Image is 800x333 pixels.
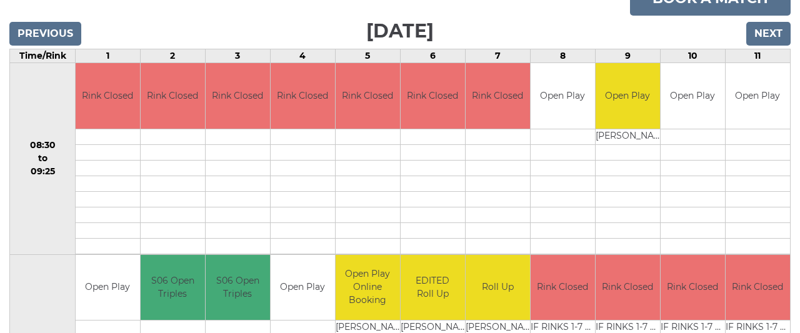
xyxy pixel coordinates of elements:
[76,255,140,321] td: Open Play
[271,63,335,129] td: Rink Closed
[206,63,270,129] td: Rink Closed
[596,255,660,321] td: Rink Closed
[205,49,270,63] td: 3
[271,255,335,321] td: Open Play
[595,49,660,63] td: 9
[531,63,595,129] td: Open Play
[336,63,400,129] td: Rink Closed
[336,255,400,321] td: Open Play Online Booking
[76,63,140,129] td: Rink Closed
[661,255,725,321] td: Rink Closed
[270,49,335,63] td: 4
[10,63,76,255] td: 08:30 to 09:25
[466,255,530,321] td: Roll Up
[725,49,790,63] td: 11
[141,255,205,321] td: S06 Open Triples
[596,63,660,129] td: Open Play
[660,49,725,63] td: 10
[465,49,530,63] td: 7
[531,255,595,321] td: Rink Closed
[746,22,791,46] input: Next
[401,63,465,129] td: Rink Closed
[661,63,725,129] td: Open Play
[141,63,205,129] td: Rink Closed
[10,49,76,63] td: Time/Rink
[76,49,141,63] td: 1
[400,49,465,63] td: 6
[335,49,400,63] td: 5
[206,255,270,321] td: S06 Open Triples
[726,255,790,321] td: Rink Closed
[466,63,530,129] td: Rink Closed
[401,255,465,321] td: EDITED Roll Up
[530,49,595,63] td: 8
[140,49,205,63] td: 2
[726,63,790,129] td: Open Play
[9,22,81,46] input: Previous
[596,129,660,144] td: [PERSON_NAME]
